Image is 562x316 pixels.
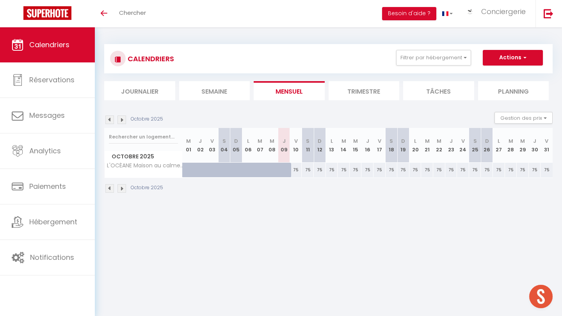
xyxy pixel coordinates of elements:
th: 30 [529,128,541,163]
abbr: S [473,137,477,145]
li: Tâches [403,81,474,100]
abbr: M [437,137,441,145]
abbr: D [234,137,238,145]
button: Filtrer par hébergement [396,50,471,66]
th: 20 [409,128,421,163]
abbr: L [331,137,333,145]
abbr: V [294,137,298,145]
abbr: V [378,137,381,145]
abbr: D [485,137,489,145]
abbr: D [401,137,405,145]
th: 10 [290,128,302,163]
th: 22 [433,128,445,163]
th: 04 [218,128,230,163]
div: 75 [361,163,373,177]
th: 08 [266,128,278,163]
div: 75 [421,163,433,177]
img: ... [464,8,476,16]
abbr: S [306,137,309,145]
li: Mensuel [254,81,325,100]
div: 75 [505,163,517,177]
th: 25 [469,128,481,163]
abbr: M [509,137,513,145]
div: 75 [493,163,505,177]
abbr: L [247,137,249,145]
div: 75 [469,163,481,177]
span: Notifications [30,252,74,262]
span: Conciergerie [481,7,526,16]
div: 75 [302,163,314,177]
span: Calendriers [29,40,69,50]
th: 05 [230,128,242,163]
th: 29 [517,128,529,163]
div: 75 [373,163,386,177]
div: 75 [314,163,326,177]
button: Besoin d'aide ? [382,7,436,20]
div: 75 [433,163,445,177]
th: 06 [242,128,254,163]
img: Super Booking [23,6,71,20]
button: Actions [483,50,543,66]
th: 26 [481,128,493,163]
input: Rechercher un logement... [109,130,178,144]
div: 75 [397,163,409,177]
th: 18 [386,128,398,163]
th: 14 [338,128,350,163]
span: Messages [29,110,65,120]
abbr: D [318,137,322,145]
li: Semaine [179,81,250,100]
th: 02 [194,128,206,163]
abbr: M [258,137,262,145]
abbr: M [425,137,430,145]
span: Réservations [29,75,75,85]
abbr: L [414,137,416,145]
abbr: M [186,137,191,145]
th: 17 [373,128,386,163]
button: Gestion des prix [494,112,553,124]
span: Chercher [119,9,146,17]
th: 16 [361,128,373,163]
li: Trimestre [329,81,400,100]
div: 75 [326,163,338,177]
p: Octobre 2025 [131,184,163,192]
img: logout [544,9,553,18]
abbr: J [283,137,286,145]
span: Octobre 2025 [105,151,182,162]
div: 75 [386,163,398,177]
th: 23 [445,128,457,163]
abbr: S [389,137,393,145]
span: Analytics [29,146,61,156]
th: 12 [314,128,326,163]
div: 75 [350,163,362,177]
abbr: J [199,137,202,145]
th: 31 [541,128,553,163]
abbr: S [222,137,226,145]
div: 75 [409,163,421,177]
th: 15 [350,128,362,163]
th: 24 [457,128,469,163]
p: Octobre 2025 [131,115,163,123]
th: 27 [493,128,505,163]
abbr: M [353,137,358,145]
th: 07 [254,128,266,163]
div: 75 [338,163,350,177]
div: 75 [457,163,469,177]
abbr: J [533,137,536,145]
div: Ouvrir le chat [529,285,553,308]
th: 13 [326,128,338,163]
abbr: J [450,137,453,145]
abbr: J [366,137,369,145]
th: 21 [421,128,433,163]
span: Paiements [29,181,66,191]
li: Planning [478,81,549,100]
th: 03 [206,128,219,163]
abbr: L [498,137,500,145]
th: 28 [505,128,517,163]
abbr: M [520,137,525,145]
abbr: V [461,137,465,145]
div: 75 [481,163,493,177]
div: 75 [445,163,457,177]
abbr: M [341,137,346,145]
h3: CALENDRIERS [126,50,174,67]
div: 75 [517,163,529,177]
